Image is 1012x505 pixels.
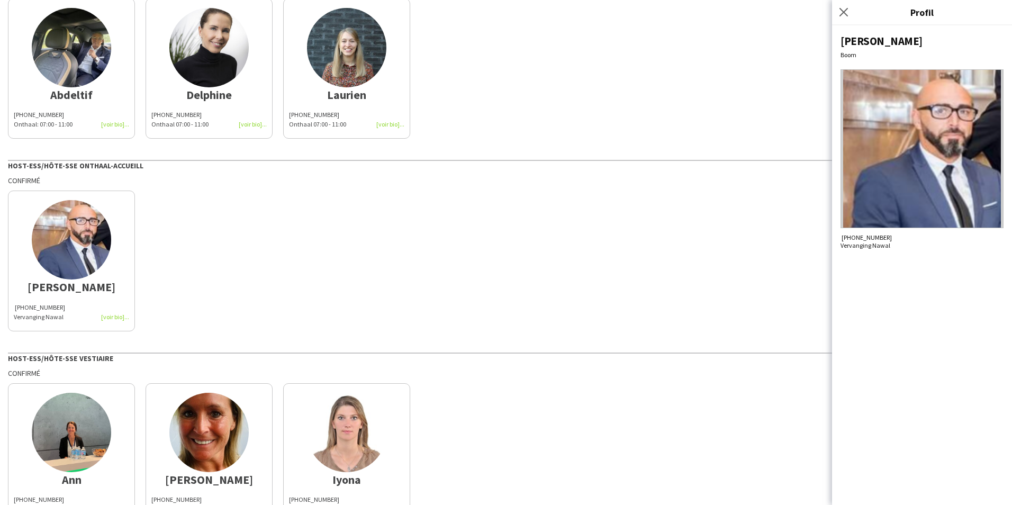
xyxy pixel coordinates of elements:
span: [PHONE_NUMBER] [842,233,892,241]
div: Host-ess/Hôte-sse Onthaal-Accueill [8,160,1004,170]
img: thumb-64181fb68ef7b.jpg [169,8,249,87]
span: [PHONE_NUMBER] [14,495,64,503]
div: Iyona [289,475,404,484]
div: Abdeltif [14,90,129,100]
div: Host-ess/Hôte-sse Vestiaire [8,353,1004,363]
img: thumb-6639eb29cdcf5.png [32,200,111,279]
div: Confirmé [8,176,1004,185]
div: Confirmé [8,368,1004,378]
div: [PERSON_NAME] [151,475,267,484]
span: [PHONE_NUMBER] [15,303,65,311]
img: thumb-66141799e64b0.jpg [307,8,386,87]
div: Laurien [289,90,404,100]
span: [PHONE_NUMBER] [14,111,64,119]
div: Ann [14,475,129,484]
span: [PHONE_NUMBER] [289,495,339,503]
img: Avatar ou photo de l'équipe [841,69,1004,228]
span: [PHONE_NUMBER] [151,495,202,503]
img: thumb-5eeb358c3f0f5.jpeg [169,393,249,472]
div: Delphine [151,90,267,100]
span: [PHONE_NUMBER] [151,111,202,119]
span: [PHONE_NUMBER] [289,111,339,119]
span: Onthaal 07:00 - 11:00 [151,120,209,128]
div: [PERSON_NAME] [841,34,1004,48]
img: thumb-533ff6fb-d650-4f29-8bec-25332583b1e0.jpg [32,393,111,472]
span: Onthaal 07:00 - 11:00 [289,120,346,128]
span: Vervanging Nawal [14,313,64,321]
img: thumb-68da82cd656d5.jpg [307,393,386,472]
div: Boom [841,51,1004,59]
img: thumb-68da4885c5650.jpeg [32,8,111,87]
h3: Profil [832,5,1012,19]
span: Onthaal: 07:00 - 11:00 [14,120,73,128]
span: Vervanging Nawal [841,241,890,249]
div: [PERSON_NAME] [14,282,129,292]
